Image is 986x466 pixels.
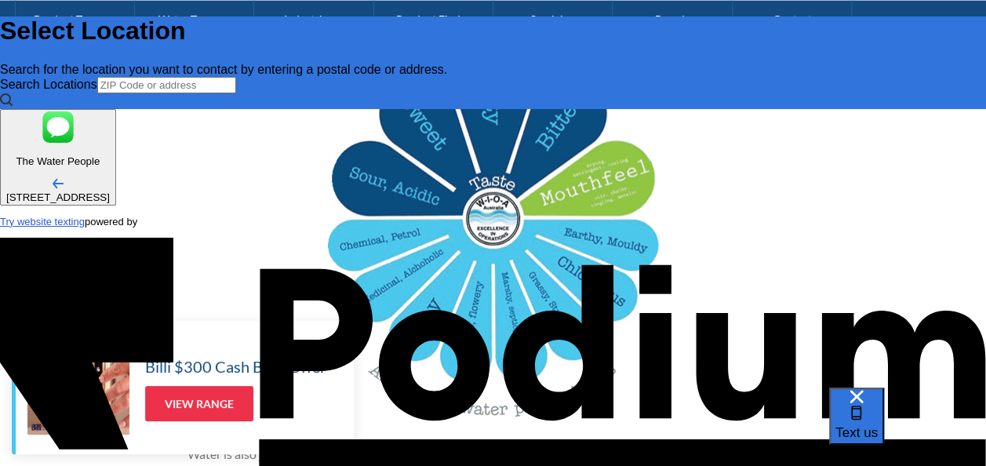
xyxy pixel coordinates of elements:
[6,155,110,167] p: The Water People
[829,388,986,466] iframe: podium webchat widget bubble
[85,216,137,228] span: powered by
[97,77,236,93] input: ZIP Code or address
[6,191,110,203] div: [STREET_ADDRESS]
